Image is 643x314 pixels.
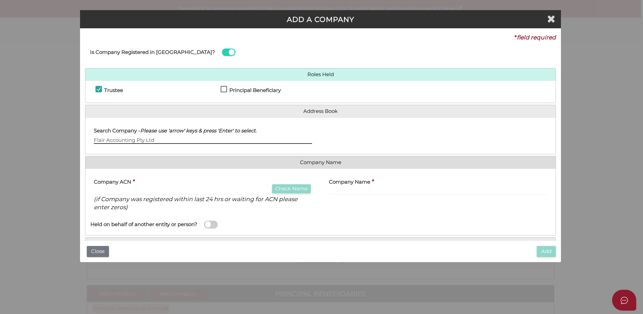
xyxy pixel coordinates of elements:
[537,246,556,257] button: Add
[94,195,297,211] i: (if Company was registered within last 24 hrs or waiting for ACN please enter zeros)
[612,290,636,311] button: Open asap
[90,108,551,114] a: Address Book
[94,179,131,185] h4: Company ACN
[90,160,551,165] a: Company Name
[329,179,370,185] h4: Company Name
[94,136,312,144] input: Search Addressbook
[90,222,197,227] h4: Held on behalf of another entity or person?
[272,184,311,193] button: Check Name
[94,128,257,134] h4: Search Company -
[140,127,257,134] i: Please use 'arrow' keys & press 'Enter' to select.
[87,246,109,257] button: Close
